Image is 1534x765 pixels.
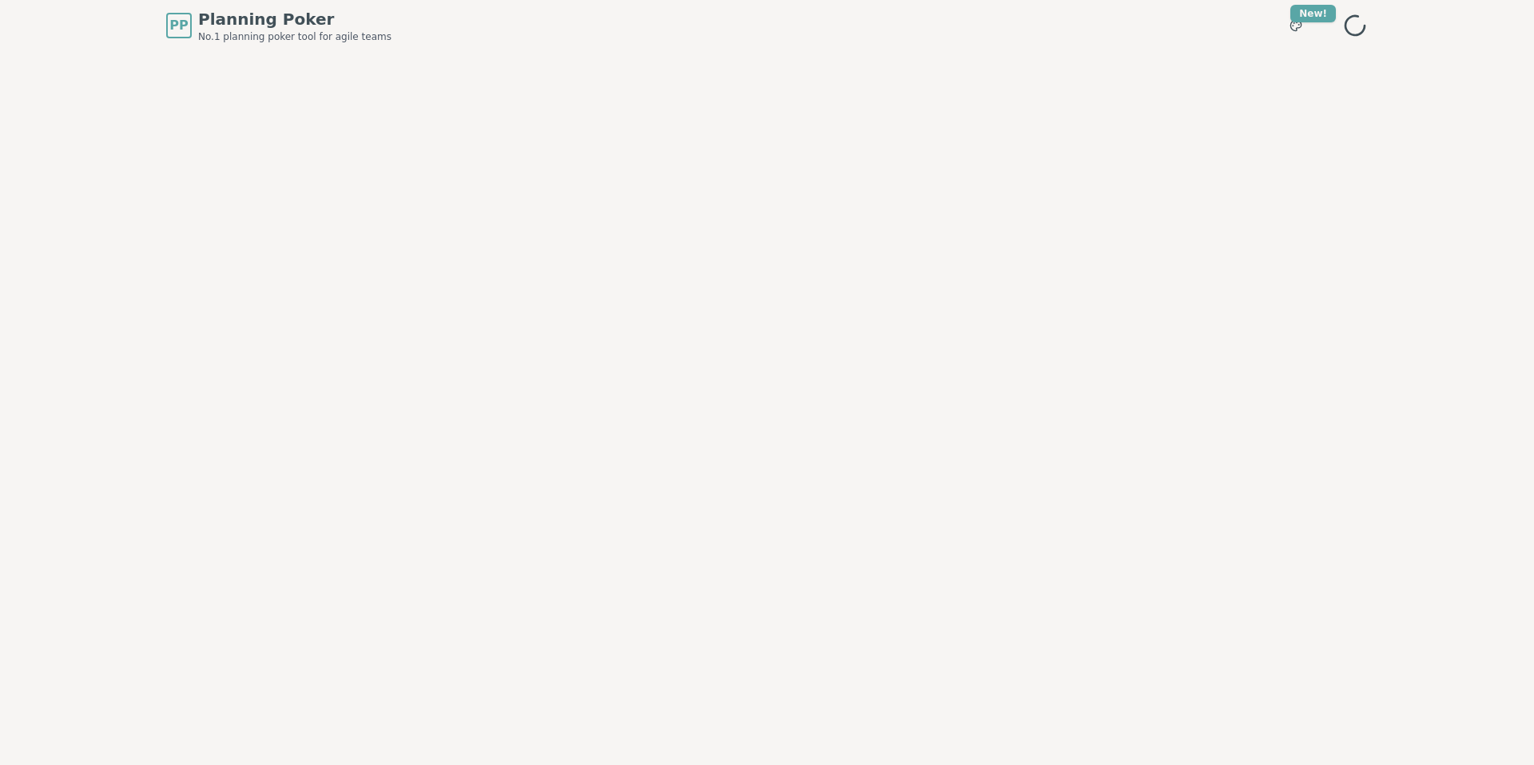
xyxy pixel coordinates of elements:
div: New! [1290,5,1336,22]
a: PPPlanning PokerNo.1 planning poker tool for agile teams [166,8,391,43]
span: PP [169,16,188,35]
span: Planning Poker [198,8,391,30]
span: No.1 planning poker tool for agile teams [198,30,391,43]
button: New! [1282,11,1310,40]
